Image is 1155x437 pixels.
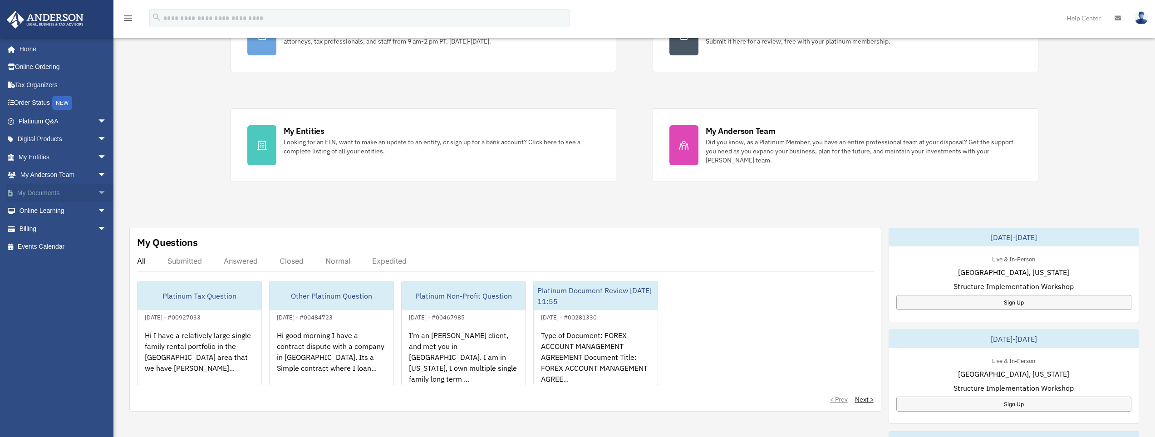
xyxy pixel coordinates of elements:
[6,148,120,166] a: My Entitiesarrow_drop_down
[372,256,407,265] div: Expedited
[6,220,120,238] a: Billingarrow_drop_down
[167,256,202,265] div: Submitted
[402,323,526,393] div: I’m an [PERSON_NAME] client, and met you in [GEOGRAPHIC_DATA]. I am in [US_STATE], I own multiple...
[402,312,472,321] div: [DATE] - #00467985
[6,202,120,220] a: Online Learningarrow_drop_down
[98,148,116,167] span: arrow_drop_down
[98,184,116,202] span: arrow_drop_down
[6,238,120,256] a: Events Calendar
[123,16,133,24] a: menu
[325,256,350,265] div: Normal
[985,355,1042,365] div: Live & In-Person
[4,11,86,29] img: Anderson Advisors Platinum Portal
[6,112,120,130] a: Platinum Q&Aarrow_drop_down
[896,295,1131,310] a: Sign Up
[123,13,133,24] i: menu
[6,40,116,58] a: Home
[653,108,1038,182] a: My Anderson Team Did you know, as a Platinum Member, you have an entire professional team at your...
[896,397,1131,412] a: Sign Up
[706,137,1022,165] div: Did you know, as a Platinum Member, you have an entire professional team at your disposal? Get th...
[953,383,1074,393] span: Structure Implementation Workshop
[6,166,120,184] a: My Anderson Teamarrow_drop_down
[98,166,116,185] span: arrow_drop_down
[98,202,116,221] span: arrow_drop_down
[985,254,1042,263] div: Live & In-Person
[137,236,198,249] div: My Questions
[138,281,261,310] div: Platinum Tax Question
[98,112,116,131] span: arrow_drop_down
[6,130,120,148] a: Digital Productsarrow_drop_down
[6,184,120,202] a: My Documentsarrow_drop_down
[402,281,526,310] div: Platinum Non-Profit Question
[534,323,658,393] div: Type of Document: FOREX ACCOUNT MANAGEMENT AGREEMENT Document Title: FOREX ACCOUNT MANAGEMENT AGR...
[98,130,116,149] span: arrow_drop_down
[137,256,146,265] div: All
[6,94,120,113] a: Order StatusNEW
[889,330,1139,348] div: [DATE]-[DATE]
[706,125,776,137] div: My Anderson Team
[533,281,658,385] a: Platinum Document Review [DATE] 11:55[DATE] - #00281330Type of Document: FOREX ACCOUNT MANAGEMENT...
[534,281,658,310] div: Platinum Document Review [DATE] 11:55
[534,312,604,321] div: [DATE] - #00281330
[280,256,304,265] div: Closed
[138,312,208,321] div: [DATE] - #00927033
[269,281,394,385] a: Other Platinum Question[DATE] - #00484723Hi good morning I have a contract dispute with a company...
[270,323,393,393] div: Hi good morning I have a contract dispute with a company in [GEOGRAPHIC_DATA]. Its a Simple contr...
[270,281,393,310] div: Other Platinum Question
[284,137,600,156] div: Looking for an EIN, want to make an update to an entity, or sign up for a bank account? Click her...
[855,395,874,404] a: Next >
[224,256,258,265] div: Answered
[1135,11,1148,25] img: User Pic
[137,281,262,385] a: Platinum Tax Question[DATE] - #00927033Hi I have a relatively large single family rental portfoli...
[152,12,162,22] i: search
[231,108,616,182] a: My Entities Looking for an EIN, want to make an update to an entity, or sign up for a bank accoun...
[98,220,116,238] span: arrow_drop_down
[6,58,120,76] a: Online Ordering
[6,76,120,94] a: Tax Organizers
[401,281,526,385] a: Platinum Non-Profit Question[DATE] - #00467985I’m an [PERSON_NAME] client, and met you in [GEOGRA...
[958,368,1069,379] span: [GEOGRAPHIC_DATA], [US_STATE]
[889,228,1139,246] div: [DATE]-[DATE]
[270,312,340,321] div: [DATE] - #00484723
[52,96,72,110] div: NEW
[138,323,261,393] div: Hi I have a relatively large single family rental portfolio in the [GEOGRAPHIC_DATA] area that we...
[958,267,1069,278] span: [GEOGRAPHIC_DATA], [US_STATE]
[953,281,1074,292] span: Structure Implementation Workshop
[284,125,324,137] div: My Entities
